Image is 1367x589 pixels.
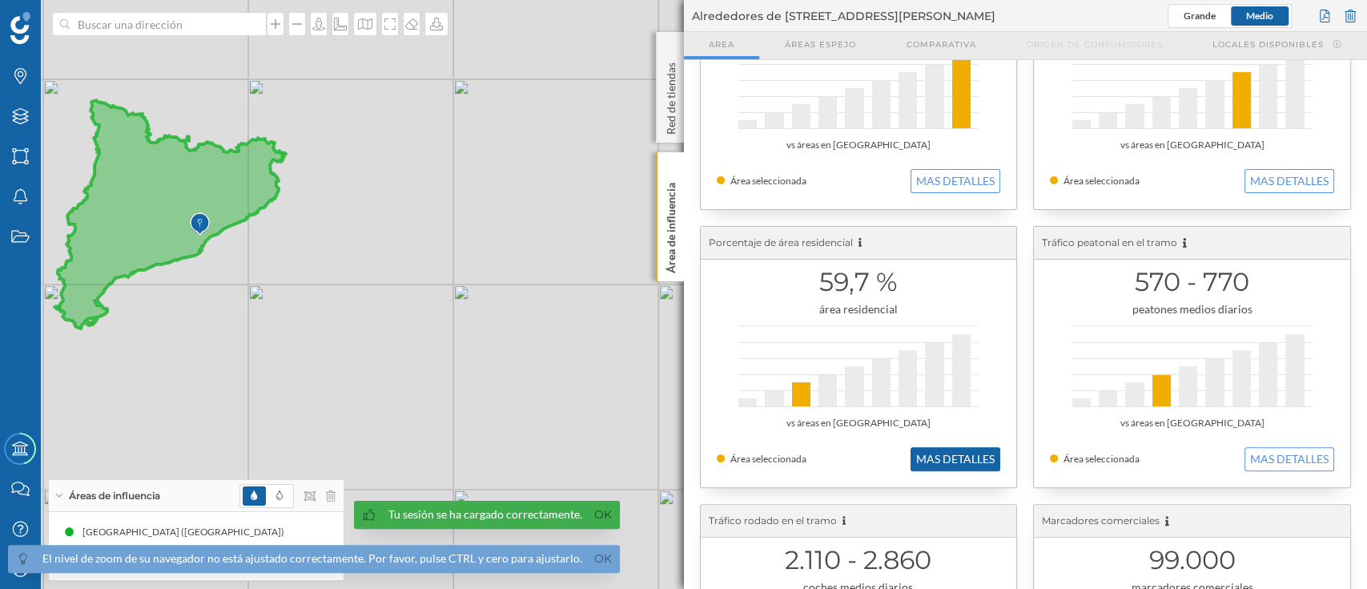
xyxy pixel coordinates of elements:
span: Grande [1184,10,1216,22]
div: vs áreas en [GEOGRAPHIC_DATA] [717,415,1001,431]
span: Áreas de influencia [69,489,160,503]
h1: 2.110 - 2.860 [717,545,1001,575]
button: MAS DETALLES [1244,169,1334,193]
span: Origen de consumidores [1026,38,1162,50]
a: Ok [590,550,616,568]
span: Área seleccionada [730,175,806,187]
span: Área seleccionada [730,453,806,465]
span: Locales disponibles [1212,38,1324,50]
div: Tu sesión se ha cargado correctamente. [388,506,582,522]
div: vs áreas en [GEOGRAPHIC_DATA] [1050,137,1334,153]
div: Tráfico peatonal en el tramo [1034,227,1350,260]
button: MAS DETALLES [911,447,1000,471]
span: Comparativa [906,38,975,50]
span: Área seleccionada [1063,453,1140,465]
div: área residencial [717,301,1001,317]
button: MAS DETALLES [911,169,1000,193]
div: Marcadores comerciales [1034,505,1350,538]
button: MAS DETALLES [1244,447,1334,471]
a: Ok [590,506,616,524]
img: Geoblink Logo [10,12,30,44]
div: vs áreas en [GEOGRAPHIC_DATA] [717,137,1001,153]
div: vs áreas en [GEOGRAPHIC_DATA] [1050,415,1334,431]
div: peatones medios diarios [1050,301,1334,317]
p: Red de tiendas [662,56,678,135]
span: Medio [1246,10,1273,22]
div: Porcentaje de área residencial [701,227,1017,260]
span: Soporte [32,11,89,26]
div: Tráfico rodado en el tramo [701,505,1017,538]
span: Área seleccionada [1063,175,1140,187]
div: El nivel de zoom de su navegador no está ajustado correctamente. Por favor, pulse CTRL y cero par... [42,551,582,567]
span: Áreas espejo [785,38,856,50]
img: Marker [190,208,210,240]
span: Alrededores de [STREET_ADDRESS][PERSON_NAME] [692,8,995,24]
h1: 570 - 770 [1050,267,1334,297]
p: Área de influencia [662,176,678,273]
span: Area [709,38,734,50]
h1: 59,7 % [717,267,1001,297]
h1: 99.000 [1050,545,1334,575]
